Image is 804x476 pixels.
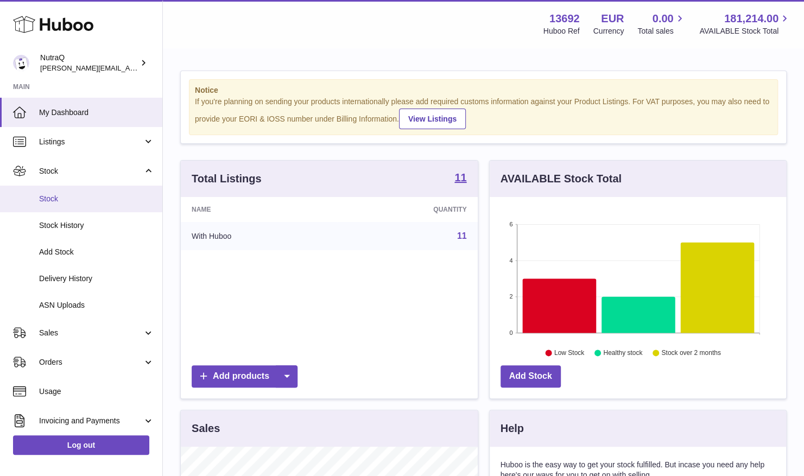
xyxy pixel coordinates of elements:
th: Quantity [337,197,477,222]
a: Add products [192,365,297,388]
strong: EUR [601,11,624,26]
span: Sales [39,328,143,338]
span: Add Stock [39,247,154,257]
span: Stock [39,166,143,176]
h3: AVAILABLE Stock Total [501,172,622,186]
text: Stock over 2 months [661,349,720,357]
span: [PERSON_NAME][EMAIL_ADDRESS][DOMAIN_NAME] [40,64,218,72]
div: Huboo Ref [543,26,580,36]
span: Listings [39,137,143,147]
span: 0.00 [653,11,674,26]
h3: Help [501,421,524,436]
div: If you're planning on sending your products internationally please add required customs informati... [195,97,772,129]
strong: 13692 [549,11,580,26]
text: Low Stock [554,349,584,357]
h3: Total Listings [192,172,262,186]
a: 11 [457,231,467,240]
span: Invoicing and Payments [39,416,143,426]
text: Healthy stock [603,349,643,357]
a: View Listings [399,109,466,129]
div: NutraQ [40,53,138,73]
span: Usage [39,386,154,397]
span: ASN Uploads [39,300,154,310]
text: 6 [509,221,512,227]
strong: 11 [454,172,466,183]
a: 181,214.00 AVAILABLE Stock Total [699,11,791,36]
span: Delivery History [39,274,154,284]
img: vivek.pathiyath@nutraq.com [13,55,29,71]
div: Currency [593,26,624,36]
span: My Dashboard [39,107,154,118]
span: Stock [39,194,154,204]
span: AVAILABLE Stock Total [699,26,791,36]
td: With Huboo [181,222,337,250]
span: 181,214.00 [724,11,778,26]
a: Log out [13,435,149,455]
strong: Notice [195,85,772,96]
th: Name [181,197,337,222]
text: 0 [509,329,512,336]
text: 2 [509,293,512,300]
span: Orders [39,357,143,367]
span: Total sales [637,26,686,36]
h3: Sales [192,421,220,436]
span: Stock History [39,220,154,231]
a: Add Stock [501,365,561,388]
a: 0.00 Total sales [637,11,686,36]
text: 4 [509,257,512,264]
a: 11 [454,172,466,185]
